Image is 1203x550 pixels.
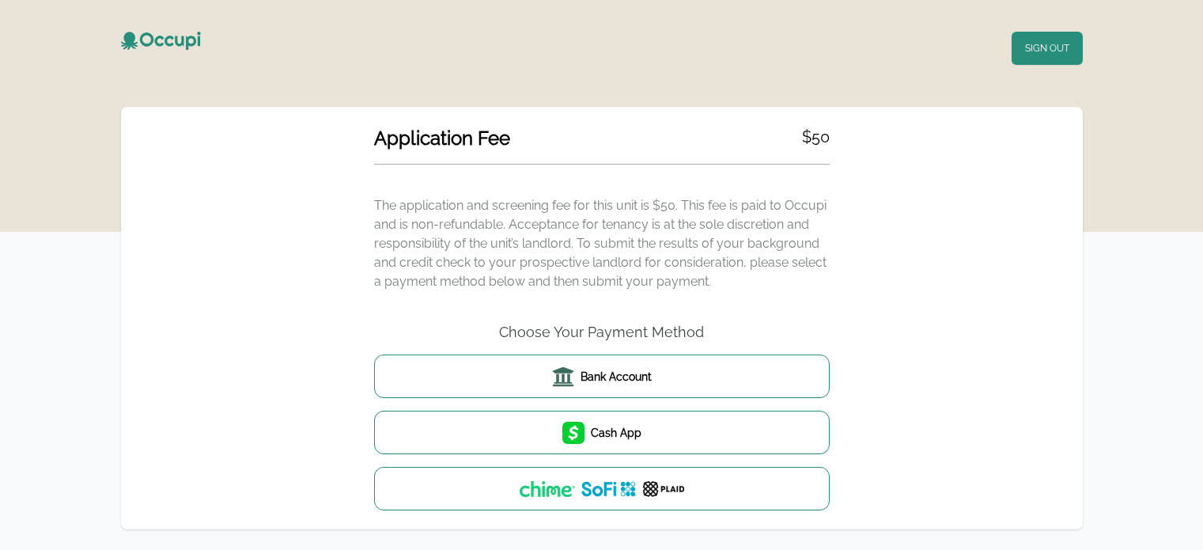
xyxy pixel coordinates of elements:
p: The application and screening fee for this unit is $ 50 . This fee is paid to Occupi and is non-r... [374,196,830,291]
h2: $ 50 [802,126,830,151]
img: SoFi logo [581,481,637,497]
button: Bank Account [374,355,830,398]
h2: Choose Your Payment Method [499,323,704,342]
span: Bank Account [581,369,652,385]
button: Cash App [374,411,830,454]
img: Plaid logo [643,481,684,497]
img: Chime logo [520,481,575,497]
span: Cash App [591,425,641,441]
button: Sign Out [1012,32,1083,65]
h2: Application Fee [374,126,510,151]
